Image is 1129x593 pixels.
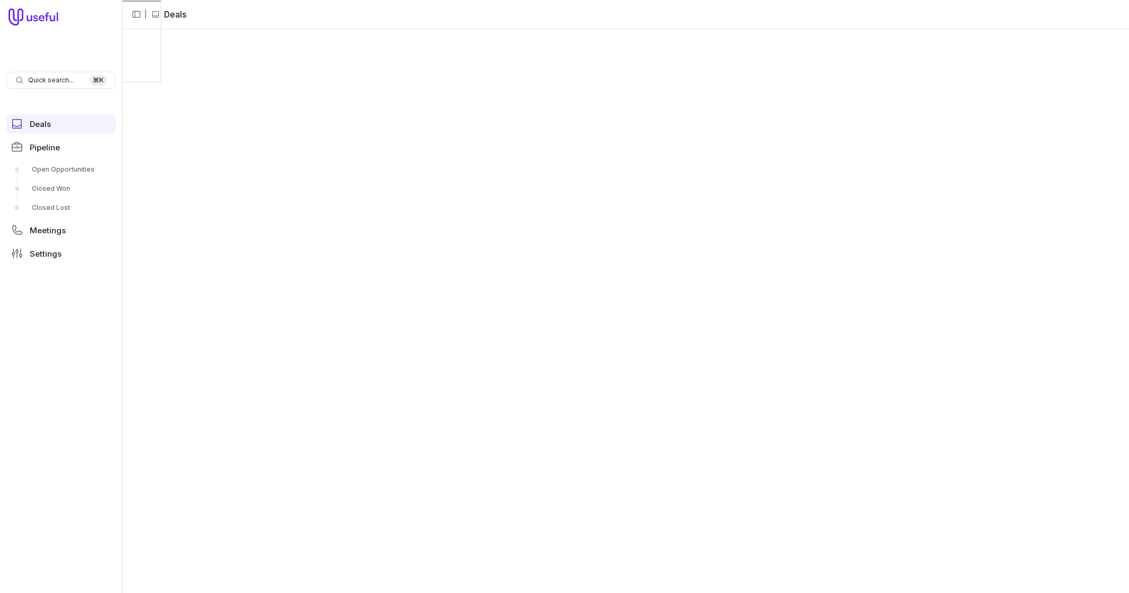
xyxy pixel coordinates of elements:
[6,180,116,197] a: Closed Won
[128,6,144,22] button: Collapse sidebar
[6,114,116,133] a: Deals
[6,161,116,178] a: Open Opportunities
[6,161,116,216] div: Pipeline submenu
[90,75,107,86] kbd: ⌘ K
[6,244,116,263] a: Settings
[6,221,116,240] a: Meetings
[144,8,147,21] span: |
[30,143,60,151] span: Pipeline
[30,120,51,128] span: Deals
[6,199,116,216] a: Closed Lost
[151,8,186,21] li: Deals
[30,226,66,234] span: Meetings
[6,138,116,157] a: Pipeline
[28,76,74,84] span: Quick search...
[30,250,62,258] span: Settings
